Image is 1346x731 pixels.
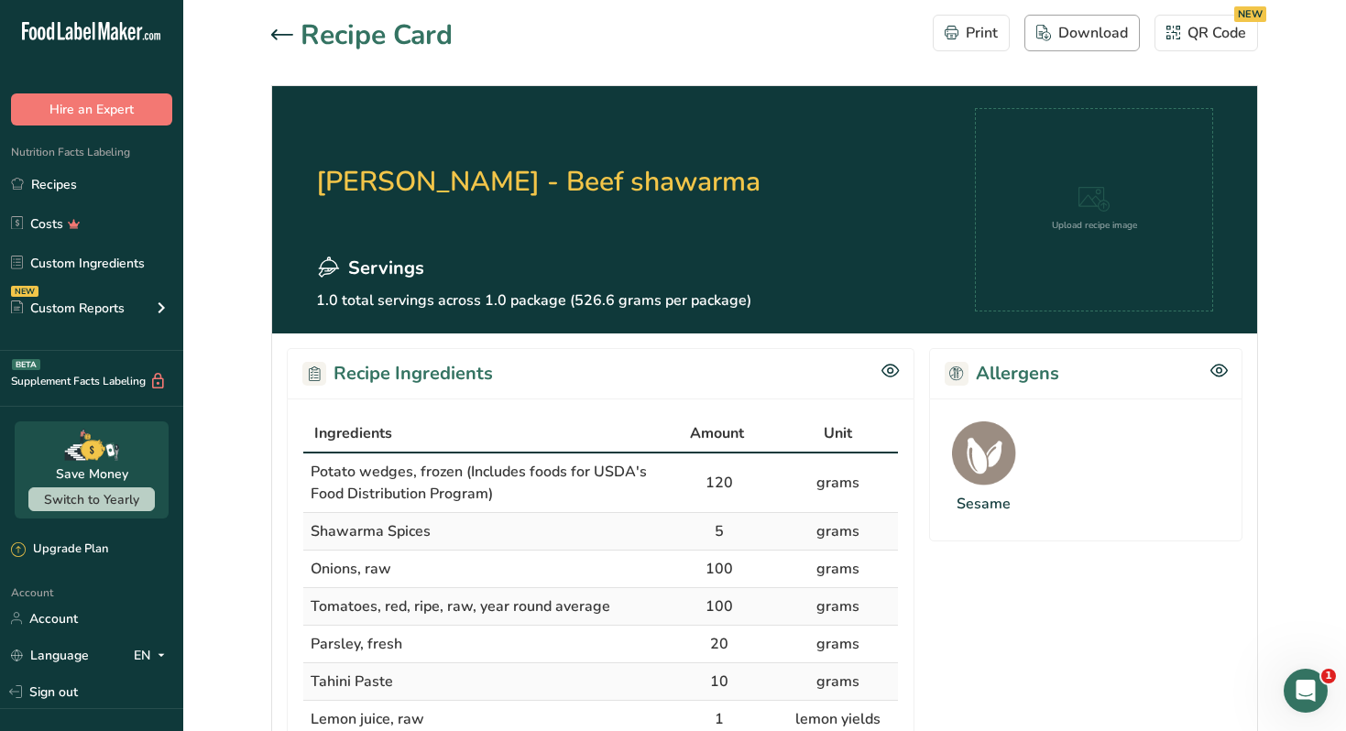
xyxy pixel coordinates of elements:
div: Save Money [56,464,128,484]
button: Print [933,15,1010,51]
img: Sesame [952,421,1016,486]
p: 1.0 total servings across 1.0 package (526.6 grams per package) [316,289,761,311]
div: BETA [12,359,40,370]
div: NEW [1234,6,1266,22]
h2: Allergens [945,360,1059,387]
span: Potato wedges, frozen (Includes foods for USDA's Food Distribution Program) [311,462,647,504]
div: QR Code [1166,22,1246,44]
h1: Recipe Card [301,15,453,56]
td: grams [779,663,898,701]
span: Tahini Paste [311,671,393,692]
span: Parsley, fresh [311,634,402,654]
td: grams [779,588,898,626]
td: 100 [660,551,779,588]
h2: Recipe Ingredients [302,360,493,387]
td: grams [779,626,898,663]
span: Servings [348,255,424,282]
iframe: Intercom live chat [1284,669,1328,713]
button: QR Code NEW [1154,15,1258,51]
td: grams [779,551,898,588]
span: Onions, raw [311,559,391,579]
a: Language [11,639,89,671]
span: Switch to Yearly [44,491,139,508]
span: 1 [1321,669,1336,683]
span: Tomatoes, red, ripe, raw, year round average [311,596,610,616]
td: 20 [660,626,779,663]
td: 120 [660,453,779,513]
button: Download [1024,15,1140,51]
div: Upgrade Plan [11,540,108,559]
button: Hire an Expert [11,93,172,125]
span: Shawarma Spices [311,521,431,541]
span: Ingredients [314,422,392,444]
div: Sesame [957,493,1011,515]
td: 100 [660,588,779,626]
div: Print [945,22,998,44]
div: Download [1036,22,1128,44]
span: Unit [824,422,852,444]
div: Upload recipe image [1052,219,1137,233]
div: NEW [11,286,38,297]
td: grams [779,453,898,513]
td: 10 [660,663,779,701]
span: Lemon juice, raw [311,709,424,729]
div: Custom Reports [11,299,125,318]
div: EN [134,644,172,666]
td: grams [779,513,898,551]
td: 5 [660,513,779,551]
h2: [PERSON_NAME] - Beef shawarma [316,108,761,255]
button: Switch to Yearly [28,487,155,511]
span: Amount [690,422,744,444]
